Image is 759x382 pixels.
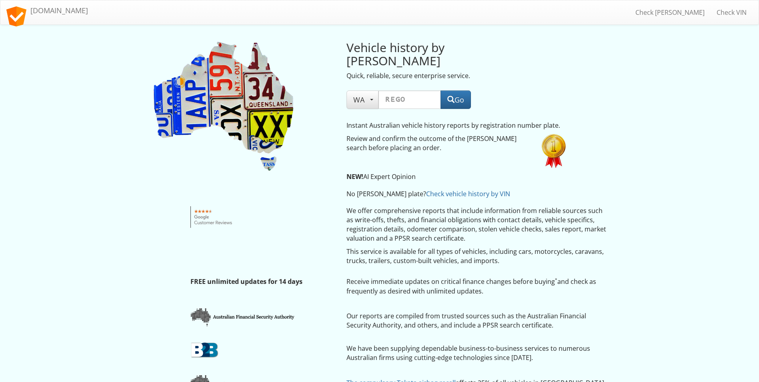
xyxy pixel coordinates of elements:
[190,277,302,286] strong: FREE unlimited updates for 14 days
[346,90,378,109] button: WA
[346,189,569,199] p: No [PERSON_NAME] plate?
[346,41,530,67] h2: Vehicle history by [PERSON_NAME]
[346,134,530,153] p: Review and confirm the outcome of the [PERSON_NAME] search before placing an order.
[190,308,296,327] img: xafsa.png.pagespeed.ic.5KItRCSn_G.webp
[346,206,608,243] p: We offer comprehensive reports that include information from reliable sources such as write-offs,...
[190,206,236,228] img: Google customer reviews
[0,0,94,20] a: [DOMAIN_NAME]
[346,344,608,362] p: We have been supplying dependable business-to-business services to numerous Australian firms usin...
[346,172,569,181] p: AI Expert Opinion
[6,6,26,26] img: logo.svg
[426,189,510,198] a: Check vehicle history by VIN
[346,247,608,265] p: This service is available for all types of vehicles, including cars, motorcycles, caravans, truck...
[378,90,441,109] input: Rego
[346,312,608,330] p: Our reports are compiled from trusted sources such as the Australian Financial Security Authority...
[190,342,218,358] img: aG738HiNB17ZTbAA==
[441,90,471,109] button: Go
[629,2,711,22] a: Check [PERSON_NAME]
[346,277,608,296] p: Receive immediate updates on critical finance changes before buying and check as frequently as de...
[711,2,753,22] a: Check VIN
[353,95,372,105] span: WA
[346,172,363,181] strong: NEW!
[346,121,569,130] p: Instant Australian vehicle history reports by registration number plate.
[542,134,566,168] img: 60xNx1st.png.pagespeed.ic.W35WbnTSpj.webp
[346,71,530,80] p: Quick, reliable, secure enterprise service.
[152,41,296,173] img: Rego Check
